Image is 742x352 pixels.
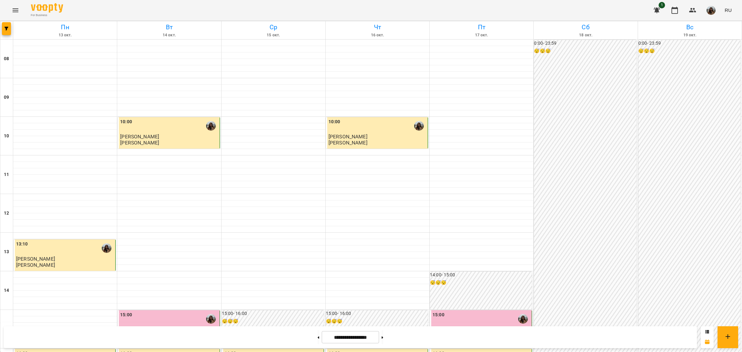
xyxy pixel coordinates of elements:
h6: Ср [223,22,324,32]
h6: Вт [118,22,220,32]
h6: 11 [4,171,9,178]
h6: Пн [14,22,116,32]
p: [PERSON_NAME] [120,140,159,145]
h6: 17 окт. [431,32,532,38]
button: RU [722,4,734,16]
span: 1 [659,2,665,8]
img: Анна Рожнятовська [518,314,528,324]
span: For Business [31,13,63,17]
h6: 0:00 - 23:59 [534,40,636,47]
h6: 0:00 - 23:59 [638,40,740,47]
h6: 10 [4,133,9,140]
h6: 😴😴😴 [326,318,428,325]
h6: Чт [327,22,428,32]
p: [PERSON_NAME] [328,140,367,145]
h6: Сб [535,22,636,32]
h6: 15:00 - 16:00 [222,310,324,317]
h6: 16 окт. [327,32,428,38]
h6: 😴😴😴 [534,48,636,55]
h6: 08 [4,55,9,62]
label: 10:00 [120,118,132,125]
h6: 😴😴😴 [222,318,324,325]
img: Анна Рожнятовська [206,121,216,131]
span: RU [725,7,732,14]
h6: 15 окт. [223,32,324,38]
img: Анна Рожнятовська [102,243,111,253]
h6: Пт [431,22,532,32]
label: 15:00 [433,311,444,319]
label: 13:10 [16,241,28,248]
img: Анна Рожнятовська [414,121,424,131]
span: [PERSON_NAME] [328,134,367,140]
h6: 14:00 - 15:00 [430,272,532,279]
img: Анна Рожнятовська [206,314,216,324]
img: cf3ea0a0c680b25cc987e5e4629d86f3.jpg [707,6,716,15]
h6: 13 окт. [14,32,116,38]
h6: 😴😴😴 [430,279,532,286]
h6: 12 [4,210,9,217]
h6: 14 окт. [118,32,220,38]
span: [PERSON_NAME] [16,256,55,262]
h6: 19 окт. [639,32,741,38]
h6: 18 окт. [535,32,636,38]
h6: 13 [4,248,9,255]
h6: 09 [4,94,9,101]
button: Menu [8,3,23,18]
h6: Вс [639,22,741,32]
span: [PERSON_NAME] [120,134,159,140]
h6: 15:00 - 16:00 [326,310,428,317]
img: Voopty Logo [31,3,63,13]
p: [PERSON_NAME] [16,262,55,268]
h6: 14 [4,287,9,294]
h6: 😴😴😴 [638,48,740,55]
label: 10:00 [328,118,340,125]
label: 15:00 [120,311,132,319]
